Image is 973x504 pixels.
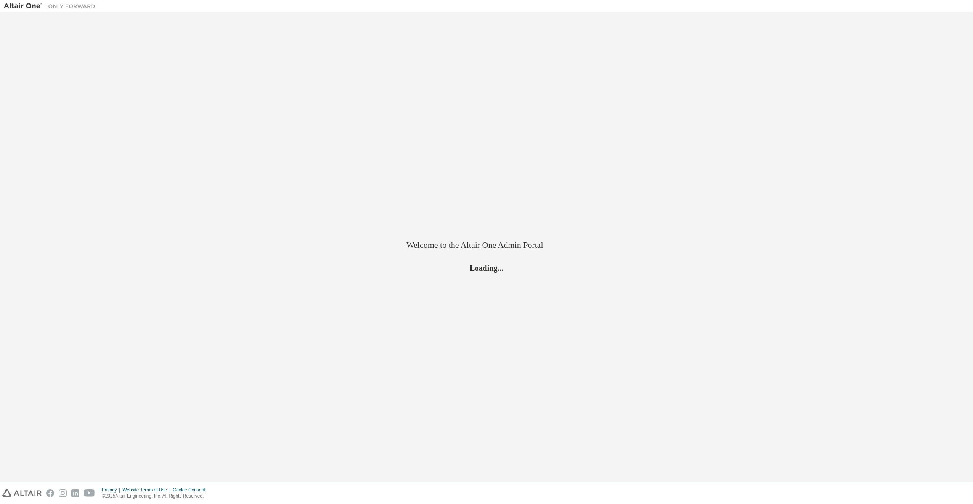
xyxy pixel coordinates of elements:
div: Website Terms of Use [122,487,173,493]
img: youtube.svg [84,489,95,497]
h2: Welcome to the Altair One Admin Portal [406,240,567,250]
img: instagram.svg [59,489,67,497]
h2: Loading... [406,263,567,273]
div: Privacy [102,487,122,493]
img: altair_logo.svg [2,489,42,497]
img: linkedin.svg [71,489,79,497]
img: Altair One [4,2,99,10]
div: Cookie Consent [173,487,210,493]
p: © 2025 Altair Engineering, Inc. All Rights Reserved. [102,493,210,499]
img: facebook.svg [46,489,54,497]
